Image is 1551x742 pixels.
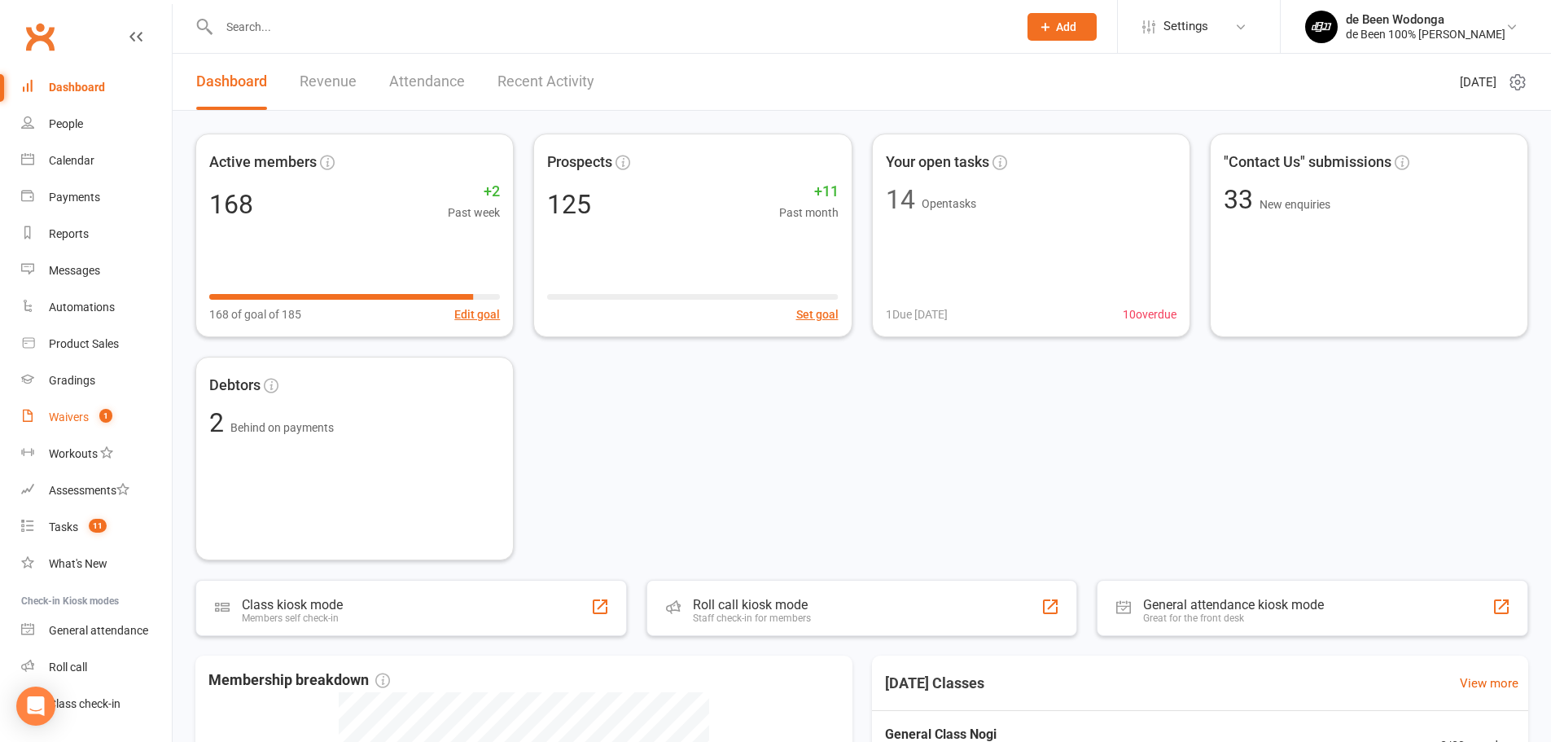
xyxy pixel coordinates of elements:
div: 168 [209,191,253,217]
div: Tasks [49,520,78,533]
a: Revenue [300,54,357,110]
a: Assessments [21,472,172,509]
a: Gradings [21,362,172,399]
span: Past month [779,204,839,222]
a: General attendance kiosk mode [21,612,172,649]
a: What's New [21,546,172,582]
a: Workouts [21,436,172,472]
div: Great for the front desk [1143,612,1324,624]
span: 2 [209,407,230,438]
div: Gradings [49,374,95,387]
a: Attendance [389,54,465,110]
a: Dashboard [21,69,172,106]
div: 14 [886,187,915,213]
div: Calendar [49,154,94,167]
a: Messages [21,252,172,289]
a: Reports [21,216,172,252]
span: 10 overdue [1123,305,1176,323]
span: +11 [779,180,839,204]
span: Debtors [209,374,261,397]
div: Roll call [49,661,87,674]
div: Dashboard [49,81,105,94]
input: Search... [214,15,1006,38]
a: Roll call [21,649,172,686]
div: Automations [49,301,115,314]
span: Membership breakdown [208,669,390,692]
div: Members self check-in [242,612,343,624]
a: People [21,106,172,143]
a: View more [1460,674,1518,693]
span: Past week [448,204,500,222]
div: Payments [49,191,100,204]
a: Class kiosk mode [21,686,172,722]
div: Open Intercom Messenger [16,687,55,726]
a: Payments [21,179,172,216]
span: Open tasks [922,197,976,210]
div: Class check-in [49,697,120,710]
a: Product Sales [21,326,172,362]
div: General attendance kiosk mode [1143,597,1324,612]
div: Workouts [49,447,98,460]
div: General attendance [49,624,148,637]
span: New enquiries [1260,198,1330,211]
span: Add [1056,20,1076,33]
div: Messages [49,264,100,277]
button: Add [1027,13,1097,41]
div: Staff check-in for members [693,612,811,624]
button: Edit goal [454,305,500,323]
a: Recent Activity [497,54,594,110]
img: thumb_image1710905826.png [1305,11,1338,43]
span: Settings [1163,8,1208,45]
div: Roll call kiosk mode [693,597,811,612]
a: Calendar [21,143,172,179]
span: Active members [209,151,317,174]
a: Tasks 11 [21,509,172,546]
div: Waivers [49,411,89,424]
span: Your open tasks [886,151,989,174]
button: Set goal [796,305,839,323]
span: +2 [448,180,500,204]
div: Product Sales [49,337,119,350]
a: Dashboard [196,54,267,110]
span: 1 Due [DATE] [886,305,948,323]
a: Clubworx [20,16,60,57]
span: 33 [1224,184,1260,215]
span: 11 [89,519,107,533]
h3: [DATE] Classes [872,669,997,698]
a: Waivers 1 [21,399,172,436]
span: "Contact Us" submissions [1224,151,1391,174]
div: People [49,117,83,130]
span: Behind on payments [230,421,334,434]
a: Automations [21,289,172,326]
div: 125 [547,191,591,217]
span: [DATE] [1460,72,1496,92]
div: What's New [49,557,107,570]
span: Prospects [547,151,612,174]
span: 168 of goal of 185 [209,305,301,323]
div: de Been Wodonga [1346,12,1505,27]
div: Reports [49,227,89,240]
span: 1 [99,409,112,423]
div: Assessments [49,484,129,497]
div: Class kiosk mode [242,597,343,612]
div: de Been 100% [PERSON_NAME] [1346,27,1505,42]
